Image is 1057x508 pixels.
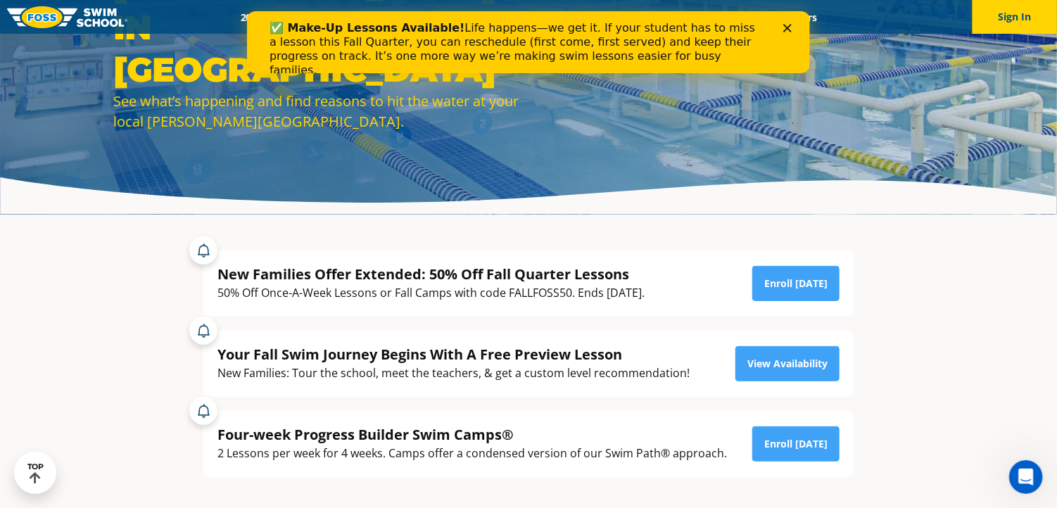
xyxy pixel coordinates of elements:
a: Swim Like [PERSON_NAME] [577,11,726,24]
div: See what’s happening and find reasons to hit the water at your local [PERSON_NAME][GEOGRAPHIC_DATA]. [113,91,521,132]
div: Life happens—we get it. If your student has to miss a lesson this Fall Quarter, you can reschedul... [23,10,518,66]
a: Schools [316,11,375,24]
div: New Families: Tour the school, meet the teachers, & get a custom level recommendation! [217,364,690,383]
a: View Availability [735,346,840,381]
b: ✅ Make-Up Lessons Available! [23,10,217,23]
img: FOSS Swim School Logo [7,6,127,28]
a: About FOSS [499,11,578,24]
a: 2025 Calendar [228,11,316,24]
div: TOP [27,462,44,484]
div: Your Fall Swim Journey Begins With A Free Preview Lesson [217,345,690,364]
a: Enroll [DATE] [752,426,840,462]
iframe: Intercom live chat [1009,460,1043,494]
div: New Families Offer Extended: 50% Off Fall Quarter Lessons [217,265,645,284]
div: 50% Off Once-A-Week Lessons or Fall Camps with code FALLFOSS50. Ends [DATE]. [217,284,645,303]
a: Enroll [DATE] [752,266,840,301]
a: Swim Path® Program [375,11,498,24]
a: Careers [771,11,829,24]
div: Four-week Progress Builder Swim Camps® [217,425,727,444]
a: Blog [726,11,771,24]
div: 2 Lessons per week for 4 weeks. Camps offer a condensed version of our Swim Path® approach. [217,444,727,463]
iframe: Intercom live chat banner [247,11,810,73]
div: Close [536,13,550,21]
